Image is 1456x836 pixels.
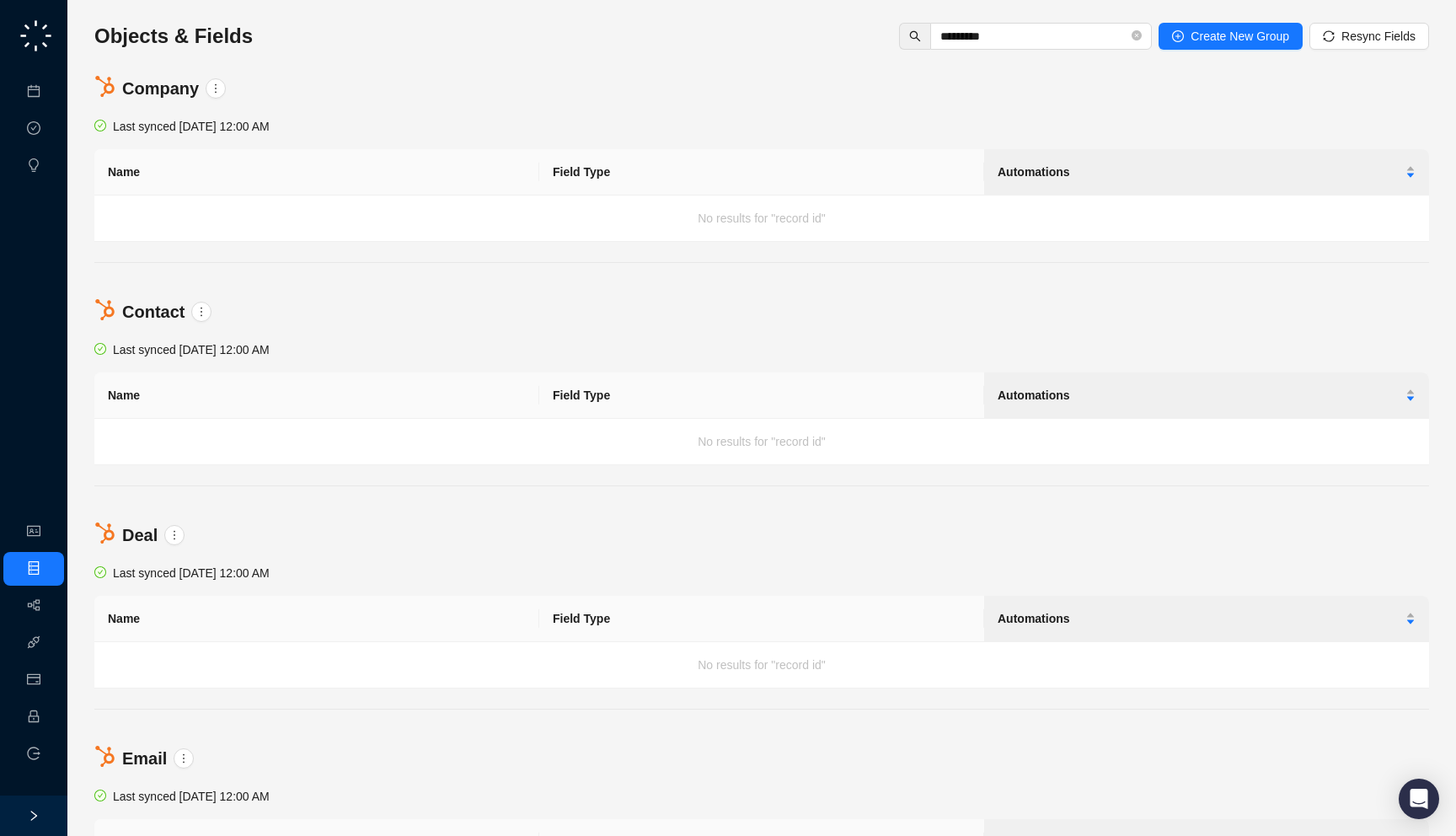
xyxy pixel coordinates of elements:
td: No results for "record id" [94,419,1429,465]
th: Field Type [539,372,984,419]
a: Employee [49,710,101,724]
a: Organization [49,525,115,539]
a: Usage & Billing [49,673,129,687]
span: close-circle [1132,30,1142,40]
span: check-circle [94,566,106,578]
h4: Company [122,77,199,100]
span: Last synced [DATE] 12:00 AM [113,120,270,133]
td: No results for "record id" [94,642,1429,689]
th: Field Type [539,596,984,642]
span: check-circle [94,120,106,131]
a: Insights [49,159,89,173]
button: Resync Fields [1309,23,1429,50]
span: logout [27,747,40,760]
span: more [169,529,180,541]
span: Last synced [DATE] 12:00 AM [113,790,270,803]
span: Last synced [DATE] 12:00 AM [113,566,270,580]
th: Name [94,596,539,642]
span: plus-circle [1172,30,1184,42]
td: No results for "record id" [94,196,1429,242]
span: Create New Group [1191,27,1289,46]
th: Name [94,372,539,419]
img: logo-small-C4UdH2pc.png [17,17,55,55]
span: Automations [998,386,1402,405]
span: close-circle [1132,29,1142,45]
th: Field Type [539,149,984,196]
span: more [195,306,207,318]
span: Automations [998,609,1402,628]
span: more [178,753,190,764]
a: Approval Tasks [49,122,129,136]
a: Workflows [49,599,103,613]
span: Last synced [DATE] 12:00 AM [113,343,270,356]
span: sync [1323,30,1335,42]
a: Integrations [49,636,110,650]
h4: Deal [122,523,158,547]
a: Objects & Fields [49,562,135,576]
span: more [210,83,222,94]
span: search [909,30,921,42]
div: Open Intercom Messenger [1399,779,1439,819]
h4: Contact [122,300,185,324]
span: Automations [998,163,1402,181]
span: right [28,810,40,822]
span: Resync Fields [1341,27,1416,46]
button: Create New Group [1159,23,1303,50]
span: check-circle [94,790,106,801]
h4: Email [122,747,167,770]
span: check-circle [94,343,106,355]
th: Name [94,149,539,196]
h3: Objects & Fields [94,23,253,50]
a: Meetings & Calls [49,85,137,99]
